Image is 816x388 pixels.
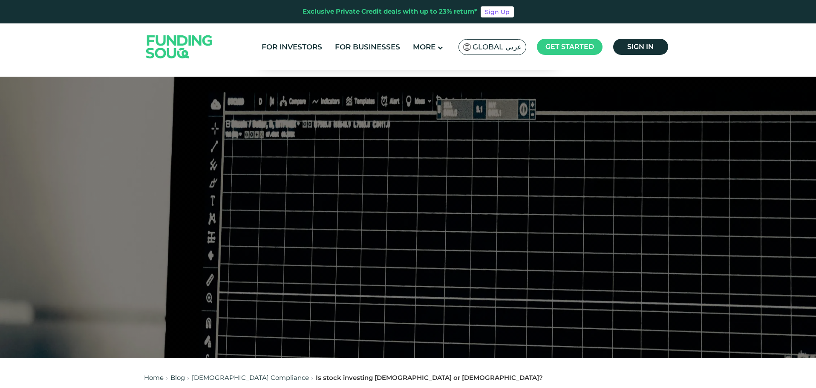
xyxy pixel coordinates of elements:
[333,40,402,54] a: For Businesses
[303,7,477,17] div: Exclusive Private Credit deals with up to 23% return*
[473,42,522,52] span: Global عربي
[192,374,309,382] a: [DEMOGRAPHIC_DATA] Compliance
[170,374,185,382] a: Blog
[481,6,514,17] a: Sign Up
[545,43,594,51] span: Get started
[463,43,471,51] img: SA Flag
[613,39,668,55] a: Sign in
[316,373,543,383] div: Is stock investing [DEMOGRAPHIC_DATA] or [DEMOGRAPHIC_DATA]?
[627,43,654,51] span: Sign in
[260,40,324,54] a: For Investors
[144,374,164,382] a: Home
[413,43,435,51] span: More
[138,25,221,68] img: Logo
